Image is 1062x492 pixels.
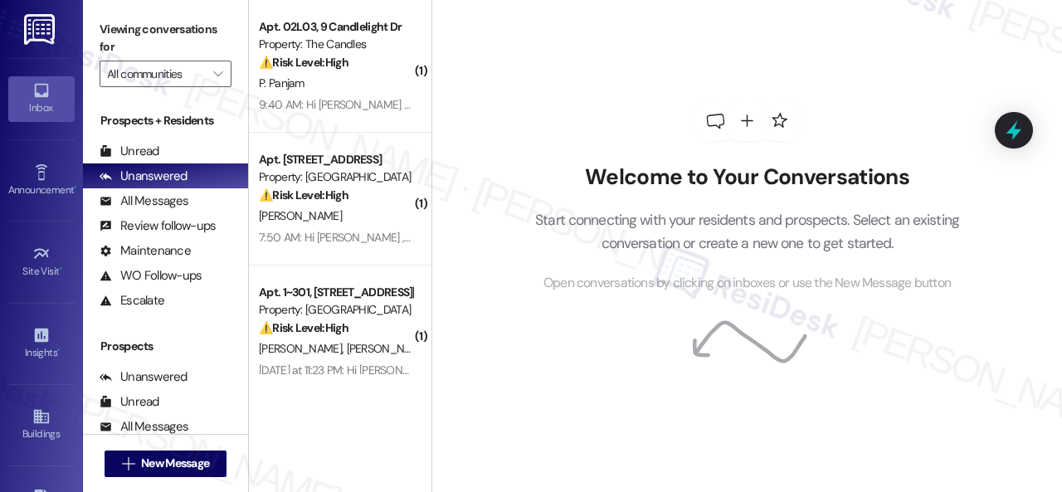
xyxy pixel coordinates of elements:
[259,188,348,202] strong: ⚠️ Risk Level: High
[510,164,985,191] h2: Welcome to Your Conversations
[141,455,209,472] span: New Message
[100,17,231,61] label: Viewing conversations for
[259,55,348,70] strong: ⚠️ Risk Level: High
[60,263,62,275] span: •
[8,402,75,447] a: Buildings
[100,267,202,285] div: WO Follow-ups
[100,217,216,235] div: Review follow-ups
[213,67,222,80] i: 
[8,240,75,285] a: Site Visit •
[83,112,248,129] div: Prospects + Residents
[259,168,412,186] div: Property: [GEOGRAPHIC_DATA]
[100,242,191,260] div: Maintenance
[259,76,304,90] span: P. Panjam
[510,208,985,256] p: Start connecting with your residents and prospects. Select an existing conversation or create a n...
[74,182,76,193] span: •
[259,36,412,53] div: Property: The Candles
[100,168,188,185] div: Unanswered
[259,208,342,223] span: [PERSON_NAME]
[543,273,951,294] span: Open conversations by clicking on inboxes or use the New Message button
[259,151,412,168] div: Apt. [STREET_ADDRESS]
[105,451,227,477] button: New Message
[8,76,75,121] a: Inbox
[100,418,188,436] div: All Messages
[259,18,412,36] div: Apt. 02L03, 9 Candlelight Dr
[347,341,430,356] span: [PERSON_NAME]
[122,457,134,470] i: 
[100,192,188,210] div: All Messages
[100,292,164,309] div: Escalate
[8,321,75,366] a: Insights •
[57,344,60,356] span: •
[24,14,58,45] img: ResiDesk Logo
[259,301,412,319] div: Property: [GEOGRAPHIC_DATA]
[259,284,412,301] div: Apt. 1~301, [STREET_ADDRESS][US_STATE]
[83,338,248,355] div: Prospects
[259,320,348,335] strong: ⚠️ Risk Level: High
[107,61,205,87] input: All communities
[259,341,347,356] span: [PERSON_NAME]
[100,368,188,386] div: Unanswered
[100,143,159,160] div: Unread
[100,393,159,411] div: Unread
